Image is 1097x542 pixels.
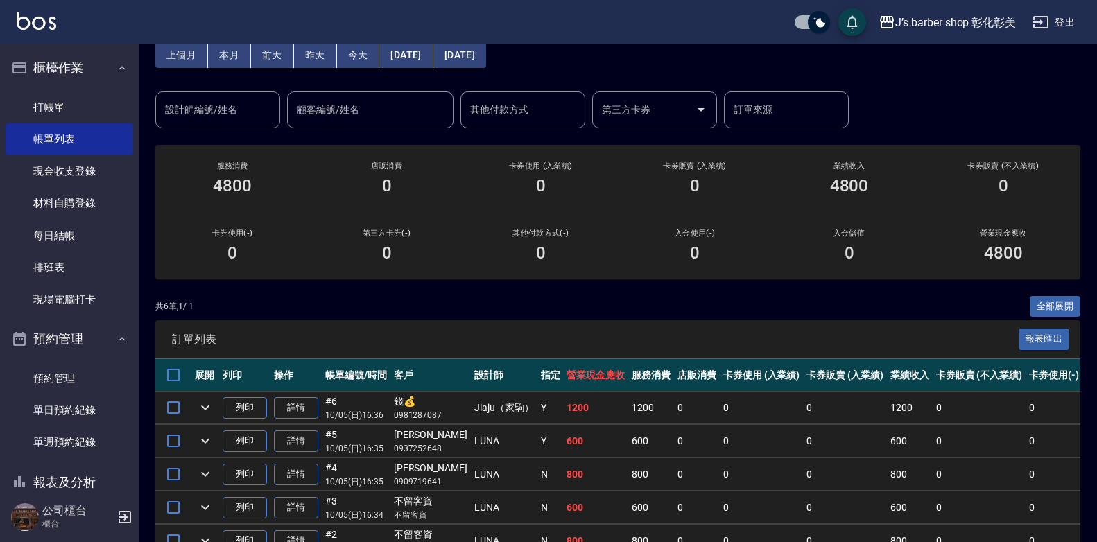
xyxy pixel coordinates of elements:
[895,14,1016,31] div: J’s barber shop 彰化彰美
[563,425,628,457] td: 600
[803,425,887,457] td: 0
[563,458,628,491] td: 800
[195,464,216,484] button: expand row
[536,243,546,263] h3: 0
[6,91,133,123] a: 打帳單
[1019,329,1070,350] button: 報表匯出
[887,458,933,491] td: 800
[42,504,113,518] h5: 公司櫃台
[6,362,133,394] a: 預約管理
[674,359,720,392] th: 店販消費
[322,425,390,457] td: #5
[322,359,390,392] th: 帳單編號/時間
[873,8,1021,37] button: J’s barber shop 彰化彰美
[379,42,433,68] button: [DATE]
[1027,10,1080,35] button: 登出
[943,229,1064,238] h2: 營業現金應收
[172,161,293,171] h3: 服務消費
[481,229,601,238] h2: 其他付款方式(-)
[481,161,601,171] h2: 卡券使用 (入業績)
[1030,296,1081,317] button: 全部展開
[394,442,467,455] p: 0937252648
[1019,332,1070,345] a: 報表匯出
[322,458,390,491] td: #4
[219,359,270,392] th: 列印
[887,425,933,457] td: 600
[390,359,471,392] th: 客戶
[325,409,387,421] p: 10/05 (日) 16:36
[536,176,546,195] h3: 0
[326,229,447,238] h2: 第三方卡券(-)
[803,392,887,424] td: 0
[933,359,1026,392] th: 卡券販賣 (不入業績)
[294,42,337,68] button: 昨天
[984,243,1023,263] h3: 4800
[223,430,267,452] button: 列印
[6,252,133,283] a: 排班表
[274,430,318,452] a: 詳情
[933,491,1026,524] td: 0
[394,475,467,488] p: 0909719641
[537,359,564,392] th: 指定
[6,123,133,155] a: 帳單列表
[471,458,537,491] td: LUNA
[6,283,133,315] a: 現場電腦打卡
[6,50,133,86] button: 櫃檯作業
[6,464,133,500] button: 報表及分析
[6,426,133,458] a: 單週預約紀錄
[223,397,267,419] button: 列印
[6,220,133,252] a: 每日結帳
[155,42,208,68] button: 上個月
[6,394,133,426] a: 單日預約紀錄
[471,359,537,392] th: 設計師
[191,359,219,392] th: 展開
[172,229,293,238] h2: 卡券使用(-)
[838,8,866,36] button: save
[155,300,193,313] p: 共 6 筆, 1 / 1
[720,359,804,392] th: 卡券使用 (入業績)
[270,359,322,392] th: 操作
[274,464,318,485] a: 詳情
[830,176,869,195] h3: 4800
[382,176,392,195] h3: 0
[382,243,392,263] h3: 0
[803,359,887,392] th: 卡券販賣 (入業績)
[223,497,267,518] button: 列印
[394,394,467,409] div: 錢💰
[394,494,467,509] div: 不留客資
[471,425,537,457] td: LUNA
[537,392,564,424] td: Y
[6,321,133,357] button: 預約管理
[213,176,252,195] h3: 4800
[720,392,804,424] td: 0
[803,491,887,524] td: 0
[326,161,447,171] h2: 店販消費
[322,392,390,424] td: #6
[537,491,564,524] td: N
[943,161,1064,171] h2: 卡券販賣 (不入業績)
[788,161,909,171] h2: 業績收入
[628,491,674,524] td: 600
[6,155,133,187] a: 現金收支登錄
[628,392,674,424] td: 1200
[887,392,933,424] td: 1200
[674,392,720,424] td: 0
[195,397,216,418] button: expand row
[537,458,564,491] td: N
[634,161,755,171] h2: 卡券販賣 (入業績)
[17,12,56,30] img: Logo
[274,397,318,419] a: 詳情
[690,243,700,263] h3: 0
[325,509,387,521] p: 10/05 (日) 16:34
[325,475,387,488] p: 10/05 (日) 16:35
[1026,392,1082,424] td: 0
[933,425,1026,457] td: 0
[887,359,933,392] th: 業績收入
[933,392,1026,424] td: 0
[394,428,467,442] div: [PERSON_NAME]
[325,442,387,455] p: 10/05 (日) 16:35
[674,491,720,524] td: 0
[433,42,486,68] button: [DATE]
[195,497,216,518] button: expand row
[628,359,674,392] th: 服務消費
